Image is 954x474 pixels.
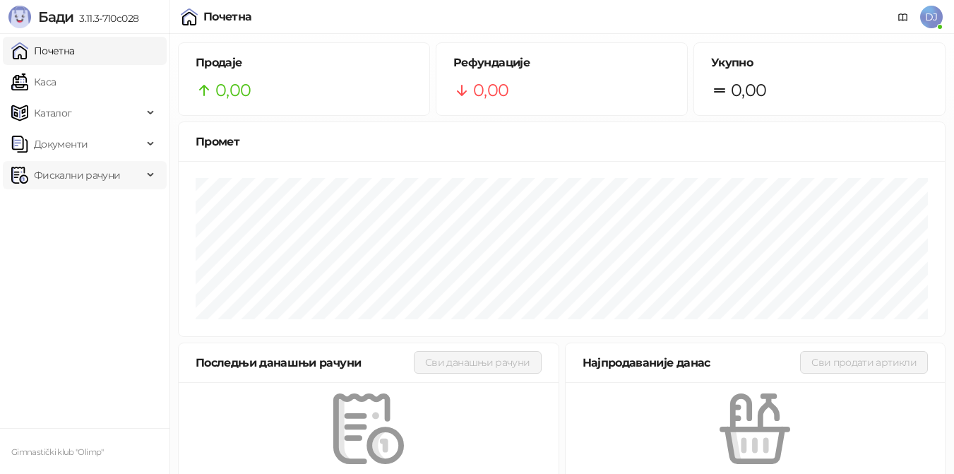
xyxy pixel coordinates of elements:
[473,77,508,104] span: 0,00
[711,54,928,71] h5: Укупно
[203,11,252,23] div: Почетна
[196,354,414,372] div: Последњи данашњи рачуни
[453,54,670,71] h5: Рефундације
[800,351,928,374] button: Сви продати артикли
[731,77,766,104] span: 0,00
[11,37,75,65] a: Почетна
[892,6,914,28] a: Документација
[34,130,88,158] span: Документи
[196,54,412,71] h5: Продаје
[215,77,251,104] span: 0,00
[8,6,31,28] img: Logo
[196,133,928,150] div: Промет
[583,354,801,372] div: Најпродаваније данас
[920,6,943,28] span: DJ
[11,447,104,457] small: Gimnastički klub "Olimp"
[34,99,72,127] span: Каталог
[11,68,56,96] a: Каса
[34,161,120,189] span: Фискални рачуни
[73,12,138,25] span: 3.11.3-710c028
[38,8,73,25] span: Бади
[414,351,541,374] button: Сви данашњи рачуни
